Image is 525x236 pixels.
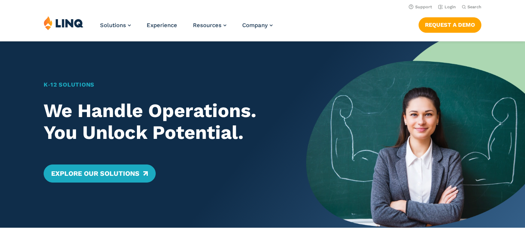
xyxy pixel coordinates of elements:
[147,22,177,29] a: Experience
[100,22,126,29] span: Solutions
[100,16,273,41] nav: Primary Navigation
[193,22,226,29] a: Resources
[462,4,481,10] button: Open Search Bar
[242,22,273,29] a: Company
[193,22,222,29] span: Resources
[44,16,83,30] img: LINQ | K‑12 Software
[44,81,285,89] h1: K‑12 Solutions
[467,5,481,9] span: Search
[44,100,285,143] h2: We Handle Operations. You Unlock Potential.
[438,5,456,9] a: Login
[306,41,525,228] img: Home Banner
[409,5,432,9] a: Support
[419,17,481,32] a: Request a Demo
[44,164,155,183] a: Explore Our Solutions
[100,22,131,29] a: Solutions
[242,22,268,29] span: Company
[419,16,481,32] nav: Button Navigation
